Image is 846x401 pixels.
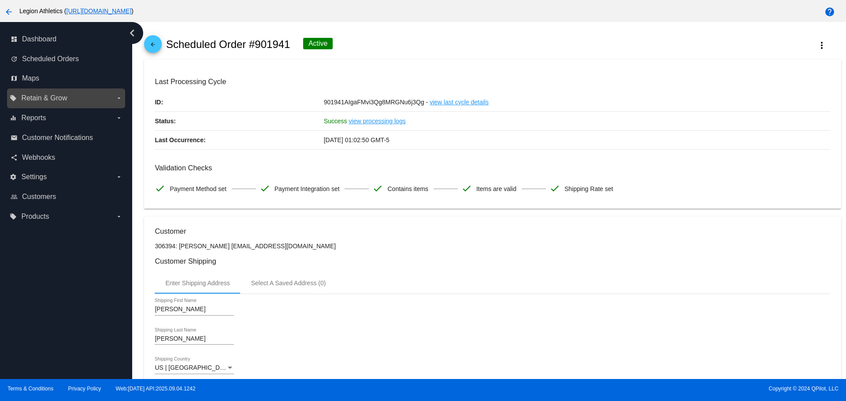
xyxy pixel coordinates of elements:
a: dashboard Dashboard [11,32,122,46]
i: arrow_drop_down [115,95,122,102]
span: Retain & Grow [21,94,67,102]
h3: Customer [155,227,830,235]
a: Terms & Conditions [7,386,53,392]
mat-icon: check [372,183,383,194]
i: update [11,55,18,63]
a: people_outline Customers [11,190,122,204]
h2: Scheduled Order #901941 [166,38,290,51]
mat-icon: check [549,183,560,194]
a: Web:[DATE] API:2025.09.04.1242 [116,386,196,392]
span: Maps [22,74,39,82]
span: Webhooks [22,154,55,162]
span: Settings [21,173,47,181]
span: Contains items [387,180,428,198]
div: Enter Shipping Address [165,280,230,287]
mat-select: Shipping Country [155,364,234,372]
mat-icon: check [260,183,270,194]
span: Products [21,213,49,221]
h3: Customer Shipping [155,257,830,265]
span: Reports [21,114,46,122]
a: Privacy Policy [68,386,101,392]
i: map [11,75,18,82]
a: share Webhooks [11,151,122,165]
i: chevron_left [125,26,139,40]
p: ID: [155,93,323,111]
div: Select A Saved Address (0) [251,280,326,287]
h3: Validation Checks [155,164,830,172]
mat-icon: help [824,7,835,17]
i: dashboard [11,36,18,43]
i: arrow_drop_down [115,114,122,121]
i: settings [10,173,17,180]
span: [DATE] 01:02:50 GMT-5 [324,136,390,143]
i: people_outline [11,193,18,200]
i: local_offer [10,95,17,102]
mat-icon: arrow_back [148,41,158,52]
a: [URL][DOMAIN_NAME] [67,7,132,15]
i: arrow_drop_down [115,213,122,220]
i: local_offer [10,213,17,220]
p: Status: [155,112,323,130]
span: Copyright © 2024 QPilot, LLC [430,386,839,392]
input: Shipping Last Name [155,335,234,342]
span: Success [324,118,347,125]
span: US | [GEOGRAPHIC_DATA] [155,364,233,371]
a: view last cycle details [430,93,489,111]
p: 306394: [PERSON_NAME] [EMAIL_ADDRESS][DOMAIN_NAME] [155,243,830,250]
a: view processing logs [349,112,406,130]
span: Payment Method set [170,180,226,198]
span: Dashboard [22,35,56,43]
input: Shipping First Name [155,306,234,313]
span: Scheduled Orders [22,55,79,63]
a: update Scheduled Orders [11,52,122,66]
p: Last Occurrence: [155,131,323,149]
span: Legion Athletics ( ) [19,7,134,15]
i: share [11,154,18,161]
div: Active [303,38,333,49]
i: equalizer [10,114,17,121]
a: map Maps [11,71,122,85]
span: Customers [22,193,56,201]
a: email Customer Notifications [11,131,122,145]
span: Items are valid [476,180,516,198]
mat-icon: more_vert [816,40,827,51]
mat-icon: check [461,183,472,194]
i: email [11,134,18,141]
span: 901941AIgaFMvi3Qg8MRGNu6j3Qg - [324,99,428,106]
mat-icon: check [155,183,165,194]
span: Customer Notifications [22,134,93,142]
span: Payment Integration set [275,180,340,198]
h3: Last Processing Cycle [155,77,830,86]
span: Shipping Rate set [564,180,613,198]
mat-icon: arrow_back [4,7,14,17]
i: arrow_drop_down [115,173,122,180]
